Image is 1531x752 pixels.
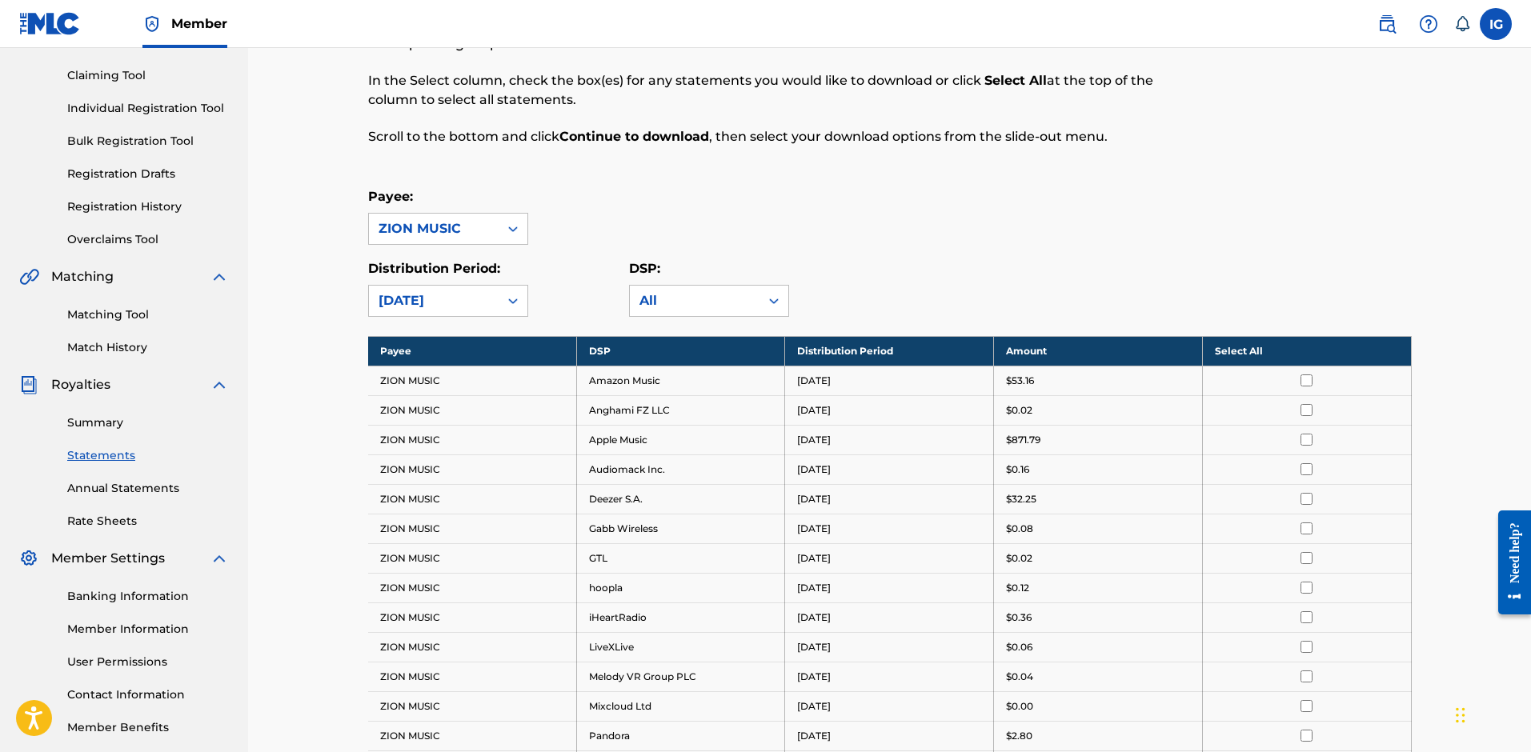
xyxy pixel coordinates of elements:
[368,71,1172,110] p: In the Select column, check the box(es) for any statements you would like to download or click at...
[210,267,229,286] img: expand
[639,291,750,310] div: All
[67,588,229,605] a: Banking Information
[576,395,785,425] td: Anghami FZ LLC
[51,267,114,286] span: Matching
[629,261,660,276] label: DSP:
[1006,670,1033,684] p: $0.04
[1480,8,1512,40] div: User Menu
[1486,498,1531,627] iframe: Resource Center
[19,549,38,568] img: Member Settings
[576,514,785,543] td: Gabb Wireless
[785,514,994,543] td: [DATE]
[785,691,994,721] td: [DATE]
[67,686,229,703] a: Contact Information
[576,336,785,366] th: DSP
[67,231,229,248] a: Overclaims Tool
[785,721,994,750] td: [DATE]
[210,549,229,568] img: expand
[379,291,489,310] div: [DATE]
[67,198,229,215] a: Registration History
[67,513,229,530] a: Rate Sheets
[785,366,994,395] td: [DATE]
[1456,691,1465,739] div: Перетащить
[368,425,577,454] td: ZION MUSIC
[368,602,577,632] td: ZION MUSIC
[1371,8,1403,40] a: Public Search
[51,549,165,568] span: Member Settings
[984,73,1047,88] strong: Select All
[1006,374,1034,388] p: $53.16
[67,100,229,117] a: Individual Registration Tool
[19,12,81,35] img: MLC Logo
[67,414,229,431] a: Summary
[1419,14,1438,34] img: help
[1006,403,1032,418] p: $0.02
[576,602,785,632] td: iHeartRadio
[368,662,577,691] td: ZION MUSIC
[1006,729,1032,743] p: $2.80
[785,425,994,454] td: [DATE]
[210,375,229,394] img: expand
[994,336,1203,366] th: Amount
[67,447,229,464] a: Statements
[67,67,229,84] a: Claiming Tool
[576,662,785,691] td: Melody VR Group PLC
[368,454,577,484] td: ZION MUSIC
[67,306,229,323] a: Matching Tool
[368,366,577,395] td: ZION MUSIC
[785,602,994,632] td: [DATE]
[576,425,785,454] td: Apple Music
[785,454,994,484] td: [DATE]
[67,621,229,638] a: Member Information
[576,366,785,395] td: Amazon Music
[368,573,577,602] td: ZION MUSIC
[379,219,489,238] div: ZION MUSIC
[368,514,577,543] td: ZION MUSIC
[1006,433,1040,447] p: $871.79
[1451,675,1531,752] div: Виджет чата
[576,721,785,750] td: Pandora
[67,166,229,182] a: Registration Drafts
[1006,610,1032,625] p: $0.36
[785,632,994,662] td: [DATE]
[785,662,994,691] td: [DATE]
[576,484,785,514] td: Deezer S.A.
[785,573,994,602] td: [DATE]
[67,339,229,356] a: Match History
[67,654,229,670] a: User Permissions
[785,484,994,514] td: [DATE]
[576,691,785,721] td: Mixcloud Ltd
[785,395,994,425] td: [DATE]
[576,543,785,573] td: GTL
[368,691,577,721] td: ZION MUSIC
[368,395,577,425] td: ZION MUSIC
[1006,699,1033,714] p: $0.00
[368,261,500,276] label: Distribution Period:
[1006,522,1033,536] p: $0.08
[368,336,577,366] th: Payee
[67,133,229,150] a: Bulk Registration Tool
[368,127,1172,146] p: Scroll to the bottom and click , then select your download options from the slide-out menu.
[785,543,994,573] td: [DATE]
[171,14,227,33] span: Member
[67,480,229,497] a: Annual Statements
[576,454,785,484] td: Audiomack Inc.
[1006,462,1029,477] p: $0.16
[1006,492,1036,506] p: $32.25
[142,14,162,34] img: Top Rightsholder
[51,375,110,394] span: Royalties
[559,129,709,144] strong: Continue to download
[1451,675,1531,752] iframe: Chat Widget
[1006,581,1029,595] p: $0.12
[368,189,413,204] label: Payee:
[368,632,577,662] td: ZION MUSIC
[1377,14,1397,34] img: search
[576,573,785,602] td: hoopla
[19,375,38,394] img: Royalties
[67,719,229,736] a: Member Benefits
[1006,551,1032,566] p: $0.02
[785,336,994,366] th: Distribution Period
[368,484,577,514] td: ZION MUSIC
